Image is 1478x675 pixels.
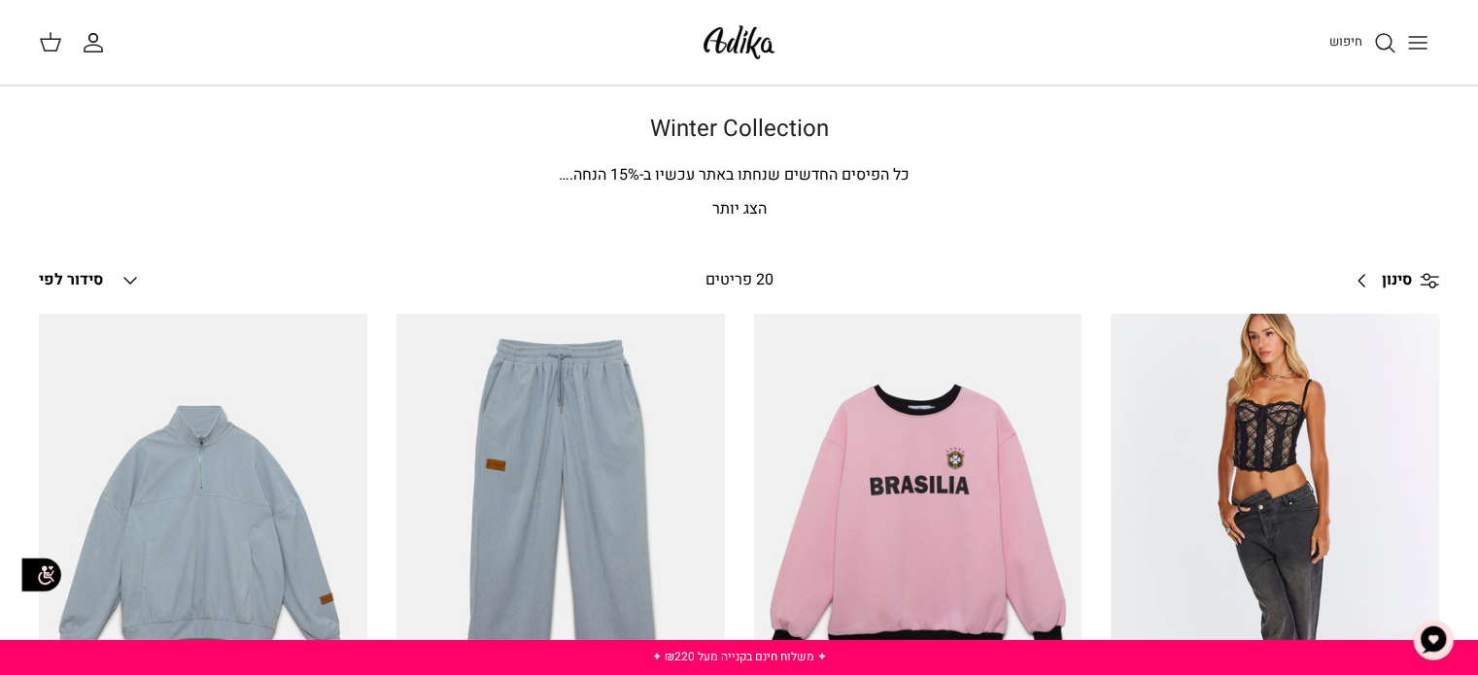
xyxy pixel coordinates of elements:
span: 15 [610,163,628,186]
span: סידור לפי [39,268,103,291]
button: סידור לפי [39,259,142,302]
img: Adika IL [698,19,780,65]
button: צ'אט [1404,611,1462,669]
h1: Winter Collection [59,116,1420,144]
button: Toggle menu [1396,21,1439,64]
a: ✦ משלוח חינם בקנייה מעל ₪220 ✦ [651,648,826,665]
p: הצג יותר [59,197,1420,222]
span: סינון [1382,268,1412,293]
img: accessibility_icon02.svg [15,548,68,601]
span: כל הפיסים החדשים שנחתו באתר עכשיו ב- [639,163,910,186]
a: חיפוש [1329,31,1396,54]
span: % הנחה. [559,163,639,186]
div: 20 פריטים [571,268,906,293]
a: החשבון שלי [82,31,113,54]
span: חיפוש [1329,32,1362,51]
a: סינון [1343,257,1439,304]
